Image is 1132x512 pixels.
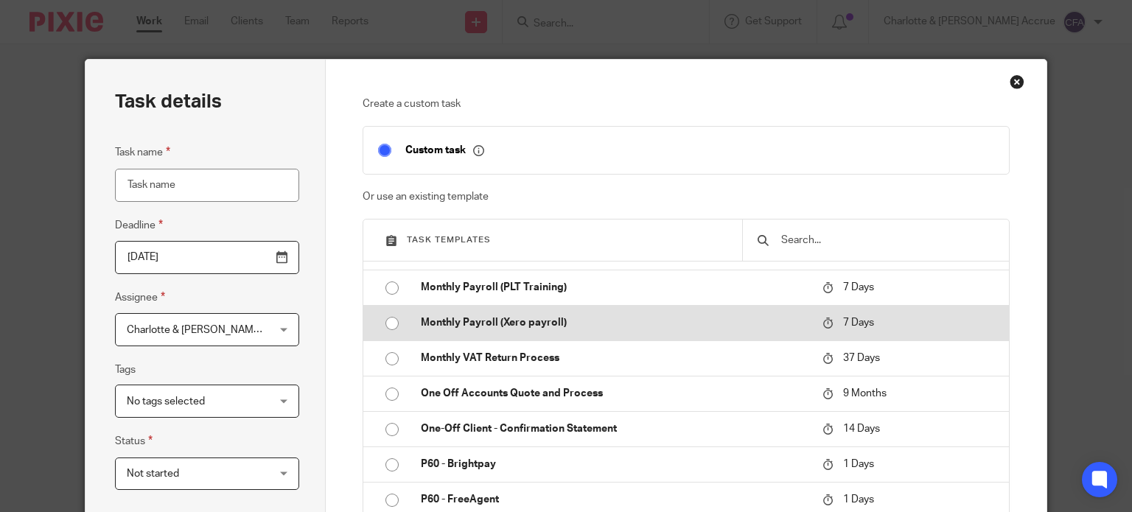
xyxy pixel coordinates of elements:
p: Or use an existing template [363,189,1010,204]
p: P60 - FreeAgent [421,492,808,507]
label: Deadline [115,217,163,234]
span: No tags selected [127,396,205,407]
label: Task name [115,144,170,161]
p: One-Off Client - Confirmation Statement [421,421,808,436]
p: Monthly Payroll (Xero payroll) [421,315,808,330]
h2: Task details [115,89,222,114]
p: Monthly Payroll (PLT Training) [421,280,808,295]
input: Task name [115,169,299,202]
label: Assignee [115,289,165,306]
div: Close this dialog window [1010,74,1024,89]
p: One Off Accounts Quote and Process [421,386,808,401]
span: 14 Days [843,424,880,435]
label: Status [115,432,153,449]
label: Tags [115,362,136,377]
span: 1 Days [843,495,874,505]
p: Custom task [405,144,484,157]
span: 37 Days [843,354,880,364]
p: P60 - Brightpay [421,457,808,471]
p: Create a custom task [363,97,1010,111]
input: Pick a date [115,241,299,274]
span: Not started [127,469,179,479]
input: Search... [780,232,994,248]
p: Monthly VAT Return Process [421,351,808,365]
span: 7 Days [843,318,874,329]
span: 9 Months [843,389,887,399]
span: 7 Days [843,283,874,293]
span: 1 Days [843,460,874,470]
span: Charlotte & [PERSON_NAME] Accrue [127,325,298,335]
span: Task templates [407,236,491,244]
